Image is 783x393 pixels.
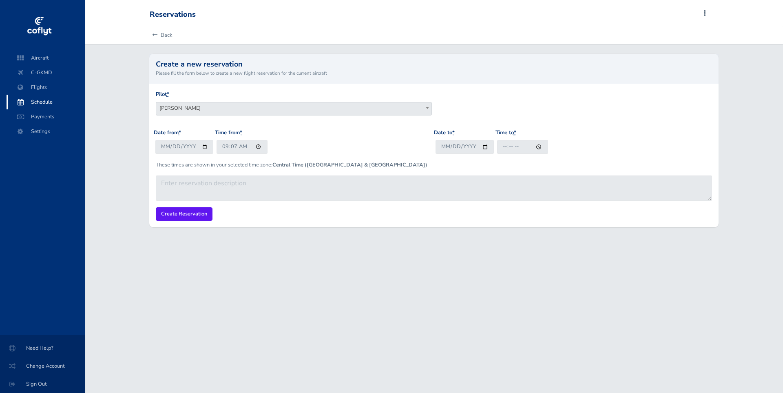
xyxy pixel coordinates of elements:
label: Pilot [156,90,169,99]
span: Brian Gilchrist [156,102,432,115]
abbr: required [240,129,242,136]
label: Date from [154,129,181,137]
p: These times are shown in your selected time zone: [156,161,712,169]
input: Create Reservation [156,207,212,221]
label: Time from [215,129,242,137]
span: C-GKMD [15,65,77,80]
h2: Create a new reservation [156,60,712,68]
a: Back [150,26,172,44]
span: Payments [15,109,77,124]
span: Change Account [10,359,75,373]
abbr: required [179,129,181,136]
img: coflyt logo [26,14,53,39]
abbr: required [167,91,169,98]
label: Date to [434,129,455,137]
span: Sign Out [10,377,75,391]
abbr: required [514,129,516,136]
span: Aircraft [15,51,77,65]
small: Please fill the form below to create a new flight reservation for the current aircraft [156,69,712,77]
span: Need Help? [10,341,75,355]
span: Settings [15,124,77,139]
span: Flights [15,80,77,95]
b: Central Time ([GEOGRAPHIC_DATA] & [GEOGRAPHIC_DATA]) [272,161,427,169]
abbr: required [452,129,455,136]
label: Time to [495,129,516,137]
span: Schedule [15,95,77,109]
span: Brian Gilchrist [156,102,431,114]
div: Reservations [150,10,196,19]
